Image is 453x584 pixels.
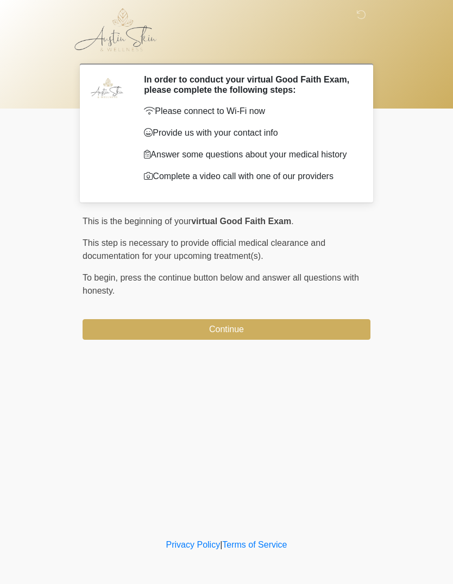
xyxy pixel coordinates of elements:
[91,74,123,107] img: Agent Avatar
[83,273,120,282] span: To begin,
[83,238,325,261] span: This step is necessary to provide official medical clearance and documentation for your upcoming ...
[144,170,354,183] p: Complete a video call with one of our providers
[144,126,354,139] p: Provide us with your contact info
[144,148,354,161] p: Answer some questions about your medical history
[72,8,168,52] img: Austin Skin & Wellness Logo
[220,540,222,549] a: |
[83,217,191,226] span: This is the beginning of your
[144,105,354,118] p: Please connect to Wi-Fi now
[83,273,359,295] span: press the continue button below and answer all questions with honesty.
[191,217,291,226] strong: virtual Good Faith Exam
[222,540,287,549] a: Terms of Service
[291,217,293,226] span: .
[144,74,354,95] h2: In order to conduct your virtual Good Faith Exam, please complete the following steps:
[83,319,370,340] button: Continue
[166,540,221,549] a: Privacy Policy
